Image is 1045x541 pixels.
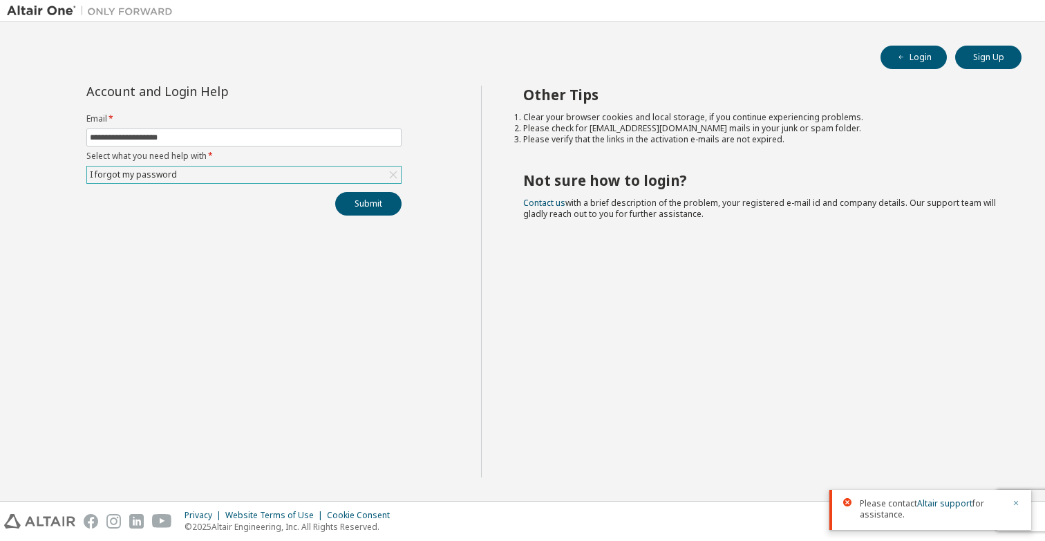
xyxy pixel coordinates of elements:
[955,46,1022,69] button: Sign Up
[7,4,180,18] img: Altair One
[87,167,401,183] div: I forgot my password
[106,514,121,529] img: instagram.svg
[129,514,144,529] img: linkedin.svg
[523,197,996,220] span: with a brief description of the problem, your registered e-mail id and company details. Our suppo...
[523,112,997,123] li: Clear your browser cookies and local storage, if you continue experiencing problems.
[327,510,398,521] div: Cookie Consent
[860,498,1004,520] span: Please contact for assistance.
[335,192,402,216] button: Submit
[86,86,339,97] div: Account and Login Help
[523,123,997,134] li: Please check for [EMAIL_ADDRESS][DOMAIN_NAME] mails in your junk or spam folder.
[185,521,398,533] p: © 2025 Altair Engineering, Inc. All Rights Reserved.
[86,151,402,162] label: Select what you need help with
[881,46,947,69] button: Login
[917,497,972,509] a: Altair support
[86,113,402,124] label: Email
[523,197,565,209] a: Contact us
[225,510,327,521] div: Website Terms of Use
[523,86,997,104] h2: Other Tips
[152,514,172,529] img: youtube.svg
[88,167,179,182] div: I forgot my password
[523,134,997,145] li: Please verify that the links in the activation e-mails are not expired.
[4,514,75,529] img: altair_logo.svg
[523,171,997,189] h2: Not sure how to login?
[185,510,225,521] div: Privacy
[84,514,98,529] img: facebook.svg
